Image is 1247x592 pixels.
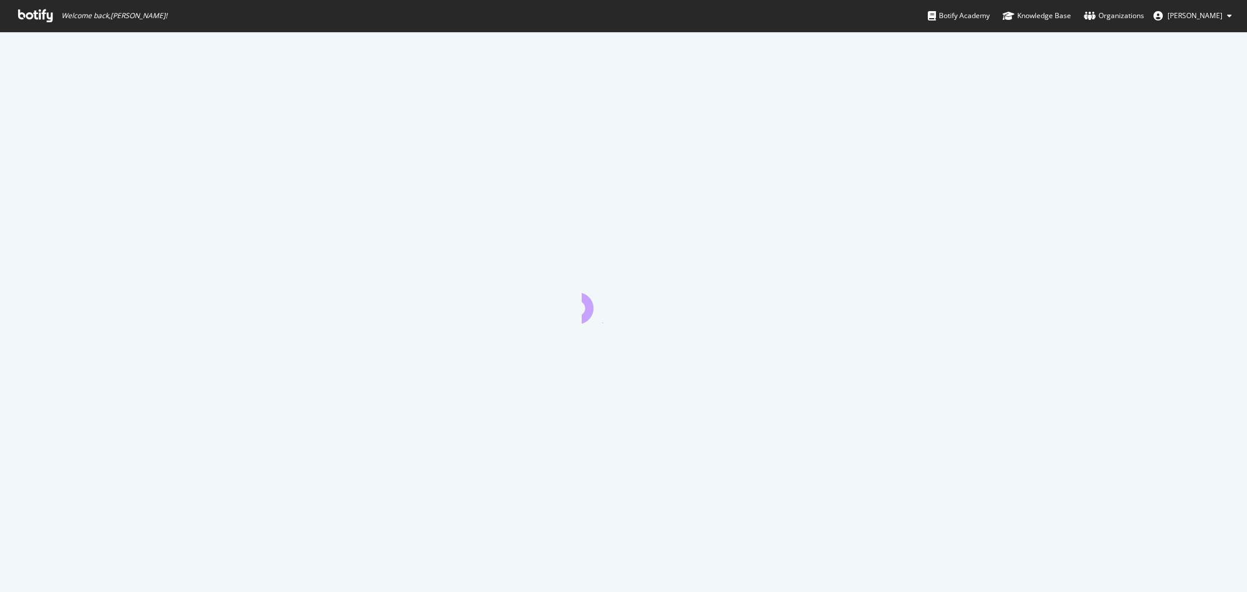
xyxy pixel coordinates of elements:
[582,281,666,323] div: animation
[1003,10,1071,22] div: Knowledge Base
[61,11,167,20] span: Welcome back, [PERSON_NAME] !
[1084,10,1144,22] div: Organizations
[928,10,990,22] div: Botify Academy
[1167,11,1222,20] span: Michalla Mannino
[1144,6,1241,25] button: [PERSON_NAME]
